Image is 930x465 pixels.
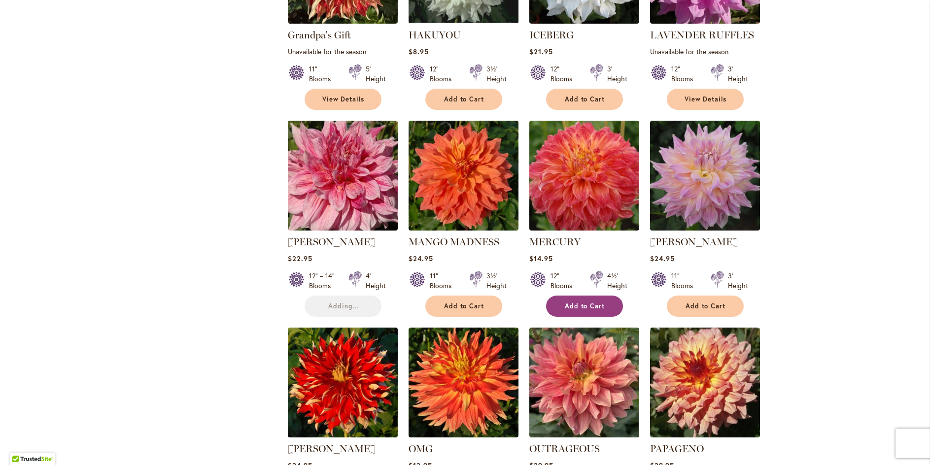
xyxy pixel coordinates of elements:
img: OUTRAGEOUS [529,328,639,437]
span: View Details [685,95,727,103]
span: $24.95 [409,254,433,263]
div: 11" Blooms [309,64,337,84]
a: ICEBERG [529,29,574,41]
div: 3' Height [728,271,748,291]
a: Nick Sr [288,430,398,439]
span: Add to Cart [444,302,484,310]
a: Grandpa's Gift [288,29,351,41]
iframe: Launch Accessibility Center [7,430,35,458]
a: MERCURY [529,236,581,248]
img: Mango Madness [409,121,518,231]
a: OMG [409,443,433,455]
p: Unavailable for the season [288,47,398,56]
a: [PERSON_NAME] [288,443,376,455]
div: 3½' Height [486,64,507,84]
a: [PERSON_NAME] [650,236,738,248]
div: 11" Blooms [671,271,699,291]
div: 4½' Height [607,271,627,291]
a: Omg [409,430,518,439]
img: Nick Sr [288,328,398,437]
div: 4' Height [366,271,386,291]
div: 12" Blooms [430,64,457,84]
a: ICEBERG [529,16,639,26]
button: Add to Cart [546,89,623,110]
a: Papageno [650,430,760,439]
span: Add to Cart [565,302,605,310]
button: Add to Cart [425,296,502,317]
span: Add to Cart [686,302,726,310]
a: LAVENDER RUFFLES [650,16,760,26]
a: Mercury [529,223,639,232]
a: OUTRAGEOUS [529,443,600,455]
div: 12" Blooms [551,271,578,291]
a: Mango Madness [409,223,518,232]
div: 12" Blooms [551,64,578,84]
a: MAKI [288,223,398,232]
span: $8.95 [409,47,429,56]
button: Add to Cart [546,296,623,317]
div: 11" Blooms [430,271,457,291]
a: MANGO MADNESS [409,236,499,248]
img: Mercury [529,121,639,231]
p: Unavailable for the season [650,47,760,56]
span: Add to Cart [444,95,484,103]
span: View Details [322,95,365,103]
img: Mingus Philip Sr [650,121,760,231]
div: 3' Height [728,64,748,84]
a: Mingus Philip Sr [650,223,760,232]
a: View Details [305,89,381,110]
a: HAKUYOU [409,29,461,41]
img: Papageno [650,328,760,437]
button: Add to Cart [667,296,744,317]
a: OUTRAGEOUS [529,430,639,439]
span: Add to Cart [565,95,605,103]
div: 3' Height [607,64,627,84]
button: Add to Cart [425,89,502,110]
div: 12" – 14" Blooms [309,271,337,291]
a: Grandpa's Gift [288,16,398,26]
a: PAPAGENO [650,443,704,455]
span: $14.95 [529,254,553,263]
div: 12" Blooms [671,64,699,84]
a: Hakuyou [409,16,518,26]
img: MAKI [288,121,398,231]
a: [PERSON_NAME] [288,236,376,248]
span: $24.95 [650,254,675,263]
img: Omg [409,328,518,437]
span: $22.95 [288,254,312,263]
a: LAVENDER RUFFLES [650,29,754,41]
span: $21.95 [529,47,553,56]
div: 5' Height [366,64,386,84]
div: 3½' Height [486,271,507,291]
a: View Details [667,89,744,110]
